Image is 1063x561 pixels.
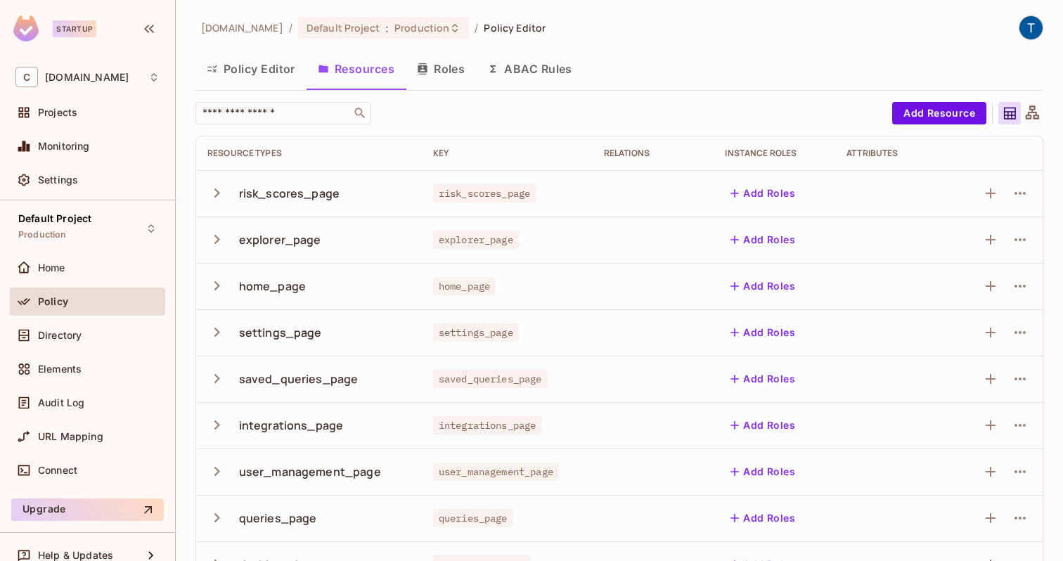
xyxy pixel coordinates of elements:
img: SReyMgAAAABJRU5ErkJggg== [13,15,39,41]
button: Upgrade [11,498,164,521]
span: Default Project [18,213,91,224]
span: integrations_page [433,416,542,434]
div: Resource Types [207,148,411,159]
span: Production [18,229,67,240]
span: Audit Log [38,397,84,408]
span: saved_queries_page [433,370,548,388]
li: / [289,21,292,34]
span: Projects [38,107,77,118]
span: Policy [38,296,68,307]
span: Policy Editor [484,21,546,34]
div: Relations [604,148,703,159]
button: Add Roles [725,414,801,437]
button: Roles [406,51,476,86]
button: Add Roles [725,275,801,297]
button: Resources [307,51,406,86]
span: Default Project [307,21,380,34]
span: explorer_page [433,231,519,249]
button: Add Roles [725,507,801,529]
button: Policy Editor [195,51,307,86]
span: Monitoring [38,141,90,152]
button: Add Roles [725,228,801,251]
div: Startup [53,20,96,37]
div: user_management_page [239,464,381,479]
div: settings_page [239,325,322,340]
button: Add Roles [725,182,801,205]
span: home_page [433,277,496,295]
div: Key [433,148,581,159]
img: Tal Cohen [1019,16,1043,39]
span: : [385,22,389,34]
div: home_page [239,278,306,294]
span: settings_page [433,323,519,342]
div: Instance roles [725,148,824,159]
button: Add Roles [725,321,801,344]
div: Attributes [846,148,946,159]
span: Connect [38,465,77,476]
span: risk_scores_page [433,184,536,202]
button: Add Resource [892,102,986,124]
span: Elements [38,363,82,375]
span: URL Mapping [38,431,103,442]
span: C [15,67,38,87]
span: Production [394,21,449,34]
span: Settings [38,174,78,186]
li: / [475,21,478,34]
span: queries_page [433,509,513,527]
div: integrations_page [239,418,344,433]
div: risk_scores_page [239,186,340,201]
button: Add Roles [725,368,801,390]
span: Home [38,262,65,273]
span: the active workspace [201,21,283,34]
span: Help & Updates [38,550,113,561]
button: Add Roles [725,460,801,483]
span: user_management_page [433,463,559,481]
div: saved_queries_page [239,371,359,387]
div: explorer_page [239,232,321,247]
span: Directory [38,330,82,341]
button: ABAC Rules [476,51,584,86]
div: queries_page [239,510,317,526]
span: Workspace: cyclops.security [45,72,129,83]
